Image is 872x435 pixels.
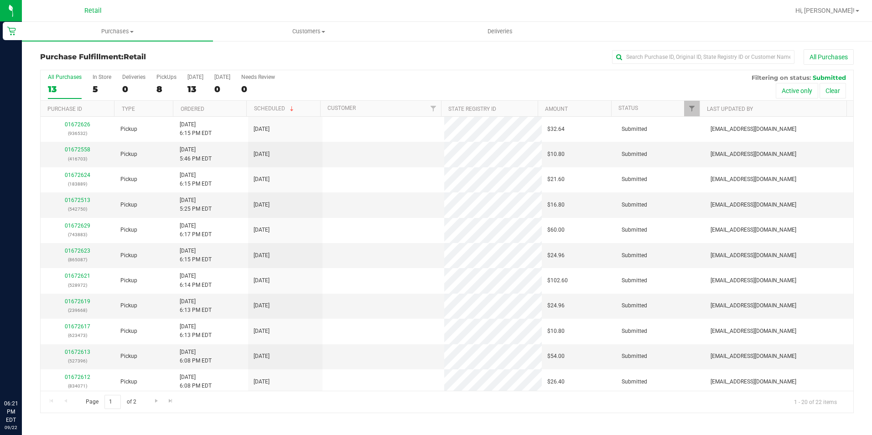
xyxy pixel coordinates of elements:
[4,399,18,424] p: 06:21 PM EDT
[46,230,109,239] p: (743883)
[120,276,137,285] span: Pickup
[254,175,270,184] span: [DATE]
[622,226,647,234] span: Submitted
[180,348,212,365] span: [DATE] 6:08 PM EDT
[547,327,565,336] span: $10.80
[241,84,275,94] div: 0
[241,74,275,80] div: Needs Review
[622,276,647,285] span: Submitted
[46,306,109,315] p: (239668)
[120,378,137,386] span: Pickup
[22,22,213,41] a: Purchases
[820,83,846,98] button: Clear
[65,298,90,305] a: 01672619
[65,197,90,203] a: 01672513
[622,150,647,159] span: Submitted
[46,331,109,340] p: (623473)
[622,301,647,310] span: Submitted
[84,7,102,15] span: Retail
[78,395,144,409] span: Page of 2
[622,251,647,260] span: Submitted
[124,52,146,61] span: Retail
[156,84,176,94] div: 8
[448,106,496,112] a: State Registry ID
[787,395,844,409] span: 1 - 20 of 22 items
[93,84,111,94] div: 5
[46,205,109,213] p: (542750)
[187,74,203,80] div: [DATE]
[813,74,846,81] span: Submitted
[707,106,753,112] a: Last Updated By
[254,201,270,209] span: [DATE]
[46,281,109,290] p: (528972)
[547,226,565,234] span: $60.00
[180,272,212,289] span: [DATE] 6:14 PM EDT
[254,251,270,260] span: [DATE]
[795,7,855,14] span: Hi, [PERSON_NAME]!
[120,175,137,184] span: Pickup
[180,373,212,390] span: [DATE] 6:08 PM EDT
[405,22,596,41] a: Deliveries
[254,378,270,386] span: [DATE]
[120,352,137,361] span: Pickup
[65,172,90,178] a: 01672624
[254,327,270,336] span: [DATE]
[711,276,796,285] span: [EMAIL_ADDRESS][DOMAIN_NAME]
[622,352,647,361] span: Submitted
[180,322,212,340] span: [DATE] 6:13 PM EDT
[547,150,565,159] span: $10.80
[545,106,568,112] a: Amount
[254,226,270,234] span: [DATE]
[65,273,90,279] a: 01672621
[65,146,90,153] a: 01672558
[180,247,212,264] span: [DATE] 6:15 PM EDT
[65,223,90,229] a: 01672629
[65,323,90,330] a: 01672617
[711,175,796,184] span: [EMAIL_ADDRESS][DOMAIN_NAME]
[9,362,36,389] iframe: Resource center
[46,357,109,365] p: (527396)
[254,105,296,112] a: Scheduled
[46,129,109,138] p: (936532)
[547,125,565,134] span: $32.64
[622,327,647,336] span: Submitted
[122,84,145,94] div: 0
[181,106,204,112] a: Ordered
[120,226,137,234] span: Pickup
[711,378,796,386] span: [EMAIL_ADDRESS][DOMAIN_NAME]
[711,150,796,159] span: [EMAIL_ADDRESS][DOMAIN_NAME]
[180,145,212,163] span: [DATE] 5:46 PM EDT
[327,105,356,111] a: Customer
[164,395,177,407] a: Go to the last page
[65,121,90,128] a: 01672626
[93,74,111,80] div: In Store
[22,27,213,36] span: Purchases
[254,125,270,134] span: [DATE]
[426,101,441,116] a: Filter
[120,327,137,336] span: Pickup
[776,83,818,98] button: Active only
[104,395,121,409] input: 1
[180,222,212,239] span: [DATE] 6:17 PM EDT
[254,301,270,310] span: [DATE]
[180,297,212,315] span: [DATE] 6:13 PM EDT
[213,27,404,36] span: Customers
[622,201,647,209] span: Submitted
[47,106,82,112] a: Purchase ID
[684,101,699,116] a: Filter
[46,180,109,188] p: (183889)
[214,74,230,80] div: [DATE]
[48,84,82,94] div: 13
[214,84,230,94] div: 0
[711,251,796,260] span: [EMAIL_ADDRESS][DOMAIN_NAME]
[122,106,135,112] a: Type
[475,27,525,36] span: Deliveries
[711,327,796,336] span: [EMAIL_ADDRESS][DOMAIN_NAME]
[122,74,145,80] div: Deliveries
[547,276,568,285] span: $102.60
[711,352,796,361] span: [EMAIL_ADDRESS][DOMAIN_NAME]
[120,125,137,134] span: Pickup
[711,226,796,234] span: [EMAIL_ADDRESS][DOMAIN_NAME]
[622,175,647,184] span: Submitted
[618,105,638,111] a: Status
